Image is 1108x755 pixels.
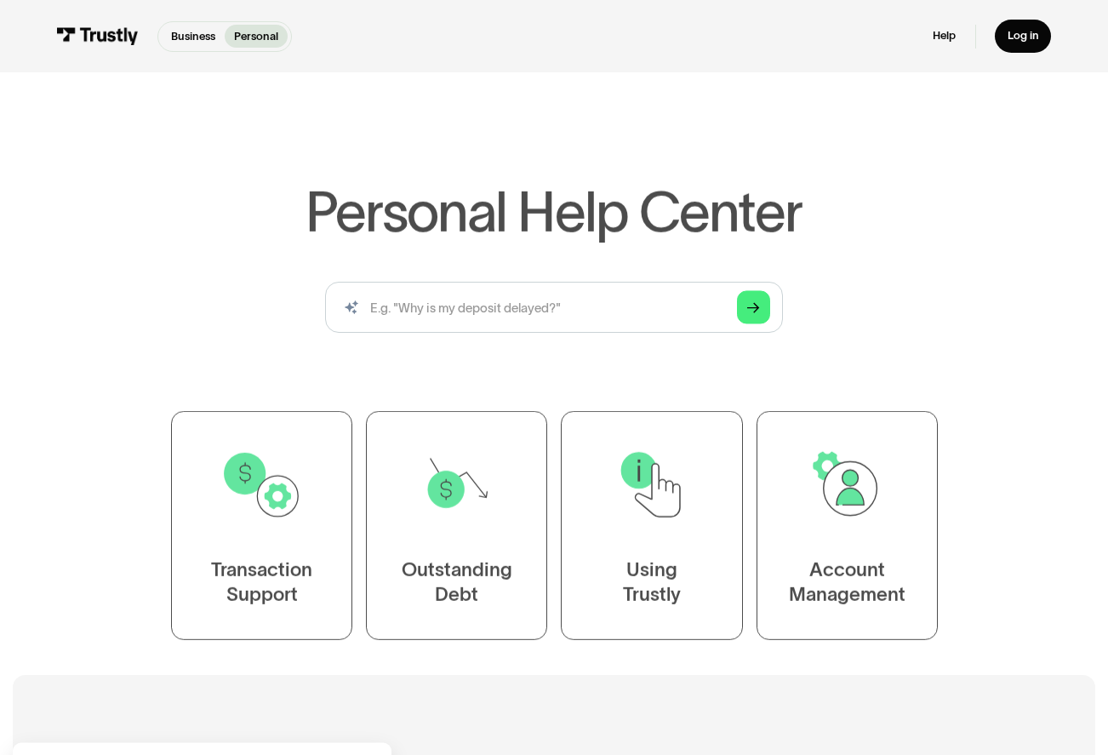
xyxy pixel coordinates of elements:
a: OutstandingDebt [366,411,547,640]
p: Business [171,28,215,44]
div: Using Trustly [623,557,681,607]
div: Transaction Support [211,557,312,607]
div: Account Management [788,557,905,607]
div: Log in [1008,29,1039,43]
a: Log in [995,20,1052,53]
img: Trustly Logo [57,27,139,44]
p: Personal [234,28,278,44]
div: Outstanding Debt [401,557,511,607]
a: TransactionSupport [171,411,352,640]
a: Personal [225,25,288,48]
a: Help [933,29,956,43]
a: AccountManagement [756,411,937,640]
a: Business [162,25,225,48]
input: search [325,282,783,332]
a: UsingTrustly [561,411,742,640]
h1: Personal Help Center [306,185,802,240]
